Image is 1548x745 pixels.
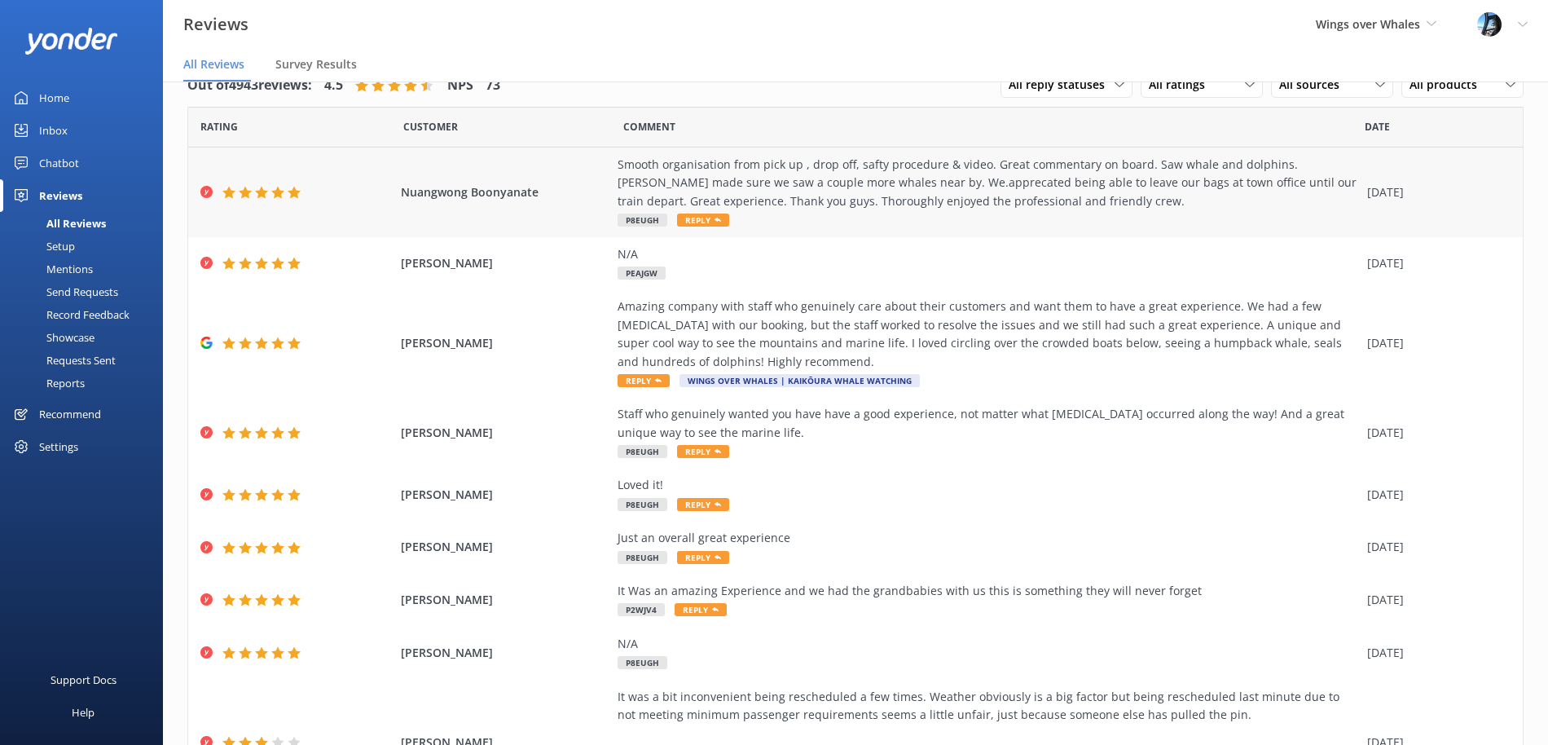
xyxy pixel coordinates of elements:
[10,258,93,280] div: Mentions
[1409,76,1487,94] span: All products
[401,538,609,556] span: [PERSON_NAME]
[10,235,75,258] div: Setup
[618,405,1359,442] div: Staff who genuinely wanted you have have a good experience, not matter what [MEDICAL_DATA] occurr...
[1367,644,1502,662] div: [DATE]
[618,635,1359,653] div: N/A
[1367,254,1502,272] div: [DATE]
[618,498,667,511] span: P8EUGH
[401,183,609,201] span: Nuangwong Boonyanate
[10,349,116,372] div: Requests Sent
[10,258,163,280] a: Mentions
[72,696,95,729] div: Help
[618,656,667,669] span: P8EUGH
[618,245,1359,263] div: N/A
[623,119,675,134] span: Question
[618,603,665,616] span: P2WJV4
[677,498,729,511] span: Reply
[675,603,727,616] span: Reply
[401,644,609,662] span: [PERSON_NAME]
[10,303,130,326] div: Record Feedback
[183,56,244,73] span: All Reviews
[10,349,163,372] a: Requests Sent
[618,551,667,564] span: P8EUGH
[486,75,500,96] h4: 73
[10,280,163,303] a: Send Requests
[10,303,163,326] a: Record Feedback
[677,551,729,564] span: Reply
[677,445,729,458] span: Reply
[618,374,670,387] span: Reply
[24,28,118,55] img: yonder-white-logo.png
[1367,538,1502,556] div: [DATE]
[1367,424,1502,442] div: [DATE]
[401,424,609,442] span: [PERSON_NAME]
[1279,76,1349,94] span: All sources
[10,280,118,303] div: Send Requests
[187,75,312,96] h4: Out of 4943 reviews:
[324,75,343,96] h4: 4.5
[401,334,609,352] span: [PERSON_NAME]
[200,119,238,134] span: Date
[10,212,106,235] div: All Reviews
[401,591,609,609] span: [PERSON_NAME]
[39,114,68,147] div: Inbox
[618,445,667,458] span: P8EUGH
[447,75,473,96] h4: NPS
[1149,76,1215,94] span: All ratings
[618,529,1359,547] div: Just an overall great experience
[618,298,1359,371] div: Amazing company with staff who genuinely care about their customers and want them to have a great...
[1365,119,1390,134] span: Date
[10,326,95,349] div: Showcase
[10,372,85,395] div: Reports
[1477,12,1502,37] img: 145-1635463833.jpg
[1367,183,1502,201] div: [DATE]
[10,235,163,258] a: Setup
[10,372,163,395] a: Reports
[618,476,1359,494] div: Loved it!
[10,212,163,235] a: All Reviews
[618,267,666,280] span: PEAJGW
[618,214,667,227] span: P8EUGH
[39,82,69,114] div: Home
[39,179,82,212] div: Reviews
[403,119,458,134] span: Date
[1009,76,1115,94] span: All reply statuses
[401,254,609,272] span: [PERSON_NAME]
[183,11,248,37] h3: Reviews
[618,156,1359,210] div: Smooth organisation from pick up , drop off, safty procedure & video. Great commentary on board. ...
[679,374,920,387] span: Wings Over Whales | Kaikōura Whale Watching
[39,147,79,179] div: Chatbot
[1316,16,1420,32] span: Wings over Whales
[1367,486,1502,504] div: [DATE]
[401,486,609,504] span: [PERSON_NAME]
[1367,591,1502,609] div: [DATE]
[39,430,78,463] div: Settings
[1367,334,1502,352] div: [DATE]
[618,582,1359,600] div: It Was an amazing Experience and we had the grandbabies with us this is something they will never...
[10,326,163,349] a: Showcase
[677,214,729,227] span: Reply
[51,663,117,696] div: Support Docs
[39,398,101,430] div: Recommend
[275,56,357,73] span: Survey Results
